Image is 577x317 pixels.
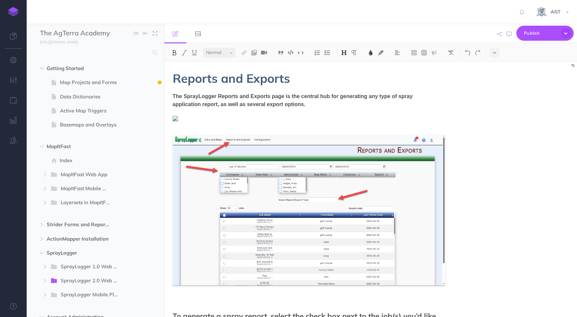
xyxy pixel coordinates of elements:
[40,28,118,38] input: Documentation Name
[368,50,374,55] img: Text color button
[524,28,557,38] span: Publish
[60,93,124,101] span: Data Dictionaries
[61,185,114,193] span: MapItFast Mobile App
[536,6,547,18] img: iCxL6hB4gPtK36lnwjqkK90dLekSAv8p9JC67nPZ.png
[341,50,347,55] img: Headings dropdown button
[288,50,294,55] img: Code block button
[60,121,124,129] span: Basemaps and Overlays
[40,40,78,44] small: [URL][DOMAIN_NAME]
[61,291,125,299] span: SprayLogger Mobile Plug-in
[465,50,471,55] img: Undo
[278,50,284,55] img: Blockquote button
[516,26,574,41] button: Publish
[394,50,400,55] img: Alignment dropdown menu button
[314,50,320,55] img: Ordered list button
[60,78,124,86] span: Map Projects and Forms
[40,47,149,59] input: Search
[171,50,177,55] img: Bold button
[61,277,125,285] span: SprayLogger 2.0 Web App
[173,116,178,121] img: image-16.png
[60,156,124,165] span: Index
[547,9,564,15] span: AGT
[324,50,330,55] img: Unordered list button
[47,64,116,72] span: Getting Started
[421,50,427,55] img: Create table button
[191,50,197,55] img: Underline button
[448,50,454,55] img: Clear styles button
[8,7,18,16] img: logo-mark.svg
[261,50,267,55] img: Add video button
[47,221,116,229] span: Strider Forms and Reports
[241,50,247,55] img: Link button
[61,199,115,207] span: Layersets in MapItFast
[47,249,116,257] span: SprayLogger
[60,107,124,115] span: Active Map Triggers
[47,142,116,150] span: MapItFast
[47,235,116,243] span: ActionMapper Installation
[61,263,125,271] span: SprayLogger 1.0 Web App
[475,50,481,55] img: Redo
[173,93,413,107] span: The SprayLogger Reports and Exports page is the central hub for generating any type of spray appl...
[431,50,437,55] img: Callout dropdown menu button
[351,50,357,55] img: Paragraph button
[378,50,384,55] img: Text background color button
[27,38,85,45] a: [URL][DOMAIN_NAME]
[181,50,187,55] img: Italic button
[61,171,114,179] span: MapItFast Web App
[298,50,304,55] img: Inline code button
[173,71,290,86] span: Reports and Exports
[173,136,445,286] img: 9HXgdNJmI5lDmhSmhJLS.png
[251,50,257,55] img: Add image button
